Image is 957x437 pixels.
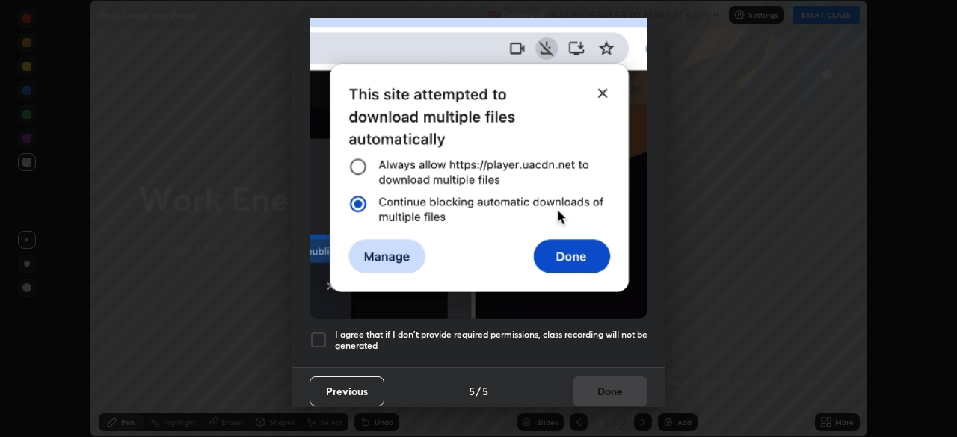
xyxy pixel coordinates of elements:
[469,383,475,399] h4: 5
[310,376,384,406] button: Previous
[335,329,647,352] h5: I agree that if I don't provide required permissions, class recording will not be generated
[482,383,488,399] h4: 5
[476,383,481,399] h4: /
